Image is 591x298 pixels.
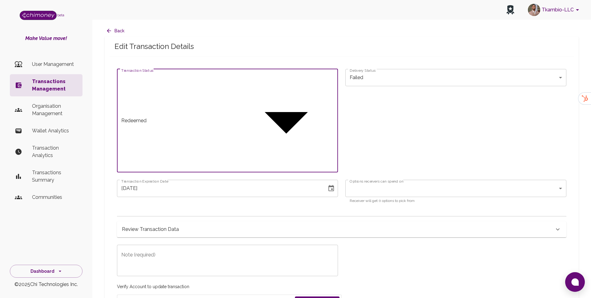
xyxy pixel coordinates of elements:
img: avatar [528,4,540,16]
button: Back [105,25,127,37]
p: Wallet Analytics [32,127,78,135]
p: Communities [32,194,78,201]
p: Verify Account to update transaction [117,284,342,290]
p: Transactions Management [32,78,78,93]
div: Redeemed [117,112,235,129]
button: Choose date, selected date is Aug 22, 2025 [325,182,337,195]
h6: Review Transaction Data [122,225,179,234]
p: User Management [32,61,78,68]
span: beta [57,13,64,17]
button: account of current user [525,2,584,18]
span: Edit Transaction Details [115,42,569,51]
p: Transactions Summary [32,169,78,184]
label: Transaction Status [121,68,153,73]
button: Open chat window [565,272,585,292]
label: Transaction Expiration Date [121,179,168,184]
label: Delivery Status [350,68,376,73]
input: MM/DD/YYYY [117,180,323,197]
label: Options receivers can spend on [350,179,404,184]
div: Failed [345,69,566,86]
button: Dashboard [10,265,82,278]
p: Transaction Analytics [32,144,78,159]
img: Logo [20,11,57,20]
p: Organisation Management [32,103,78,117]
p: Receiver will get 0 options to pick from [350,198,562,204]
